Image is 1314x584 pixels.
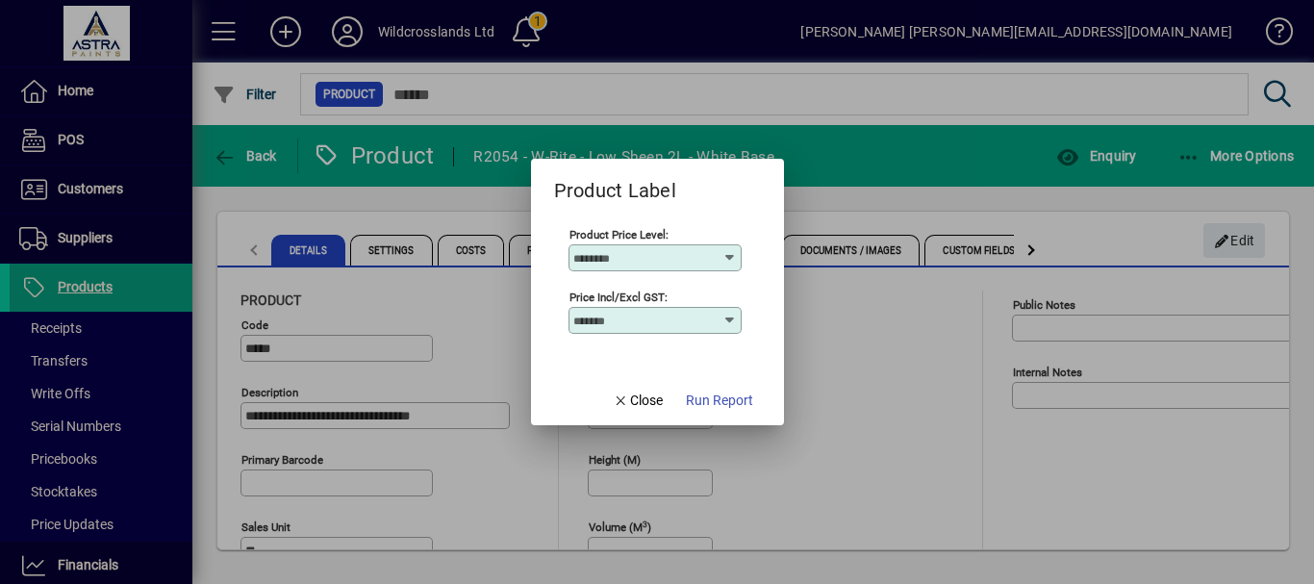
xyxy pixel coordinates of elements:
[686,391,753,411] span: Run Report
[613,391,663,411] span: Close
[531,159,699,206] h2: Product Label
[605,383,670,418] button: Close
[569,228,669,241] mat-label: Product Price Level:
[569,291,668,304] mat-label: Price Incl/Excl GST:
[678,383,761,418] button: Run Report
